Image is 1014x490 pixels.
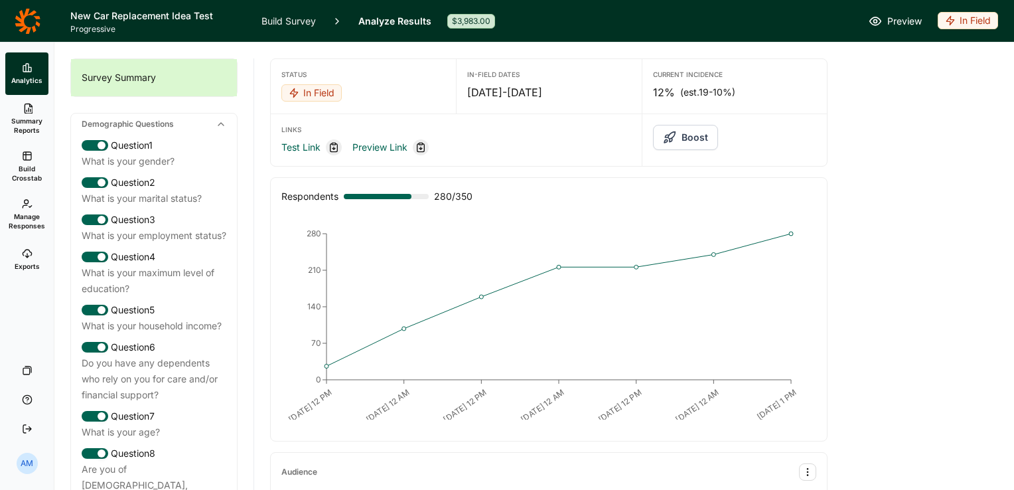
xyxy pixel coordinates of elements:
div: Question 6 [82,339,226,355]
span: Progressive [70,24,246,35]
div: Copy link [326,139,342,155]
button: In Field [938,12,998,31]
div: What is your maximum level of education? [82,265,226,297]
text: [DATE] 12 AM [674,387,721,424]
text: [DATE] 12 PM [287,387,334,424]
tspan: 140 [307,301,321,311]
div: $3,983.00 [447,14,495,29]
a: Exports [5,238,48,281]
tspan: 70 [311,338,321,348]
a: Build Crosstab [5,143,48,191]
div: Links [281,125,631,134]
div: AM [17,453,38,474]
tspan: 210 [308,265,321,275]
span: Build Crosstab [11,164,43,183]
tspan: 0 [316,374,321,384]
div: What is your age? [82,424,226,440]
div: Question 5 [82,302,226,318]
div: Question 1 [82,137,226,153]
div: What is your marital status? [82,191,226,206]
div: Current Incidence [653,70,816,79]
a: Manage Responses [5,191,48,238]
span: Analytics [11,76,42,85]
span: (est. 19-10% ) [680,86,735,99]
div: Do you have any dependents who rely on you for care and/or financial support? [82,355,226,403]
div: Survey Summary [71,59,237,96]
text: [DATE] 12 PM [597,387,644,424]
text: [DATE] 12 AM [364,387,411,424]
div: What is your household income? [82,318,226,334]
button: Boost [653,125,718,150]
button: Audience Options [799,463,816,481]
span: Exports [15,262,40,271]
div: In-Field Dates [467,70,630,79]
a: Analytics [5,52,48,95]
div: Demographic Questions [71,114,237,135]
a: Summary Reports [5,95,48,143]
tspan: 280 [307,228,321,238]
div: [DATE] - [DATE] [467,84,630,100]
text: [DATE] 12 AM [519,387,566,424]
a: Preview Link [352,139,407,155]
div: Respondents [281,189,338,204]
a: Test Link [281,139,321,155]
div: Question 4 [82,249,226,265]
div: What is your employment status? [82,228,226,244]
div: In Field [281,84,342,102]
button: In Field [281,84,342,103]
h1: New Car Replacement Idea Test [70,8,246,24]
text: [DATE] 12 PM [441,387,488,424]
div: Status [281,70,445,79]
span: 12% [653,84,675,100]
span: Preview [887,13,922,29]
span: Manage Responses [9,212,45,230]
div: In Field [938,12,998,29]
div: Audience [281,467,317,477]
span: Summary Reports [11,116,43,135]
div: Question 3 [82,212,226,228]
div: Question 7 [82,408,226,424]
span: 280 / 350 [434,189,472,204]
div: Copy link [413,139,429,155]
div: Question 8 [82,446,226,461]
text: [DATE] 1 PM [755,387,798,422]
a: Preview [869,13,922,29]
div: What is your gender? [82,153,226,169]
div: Question 2 [82,175,226,191]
